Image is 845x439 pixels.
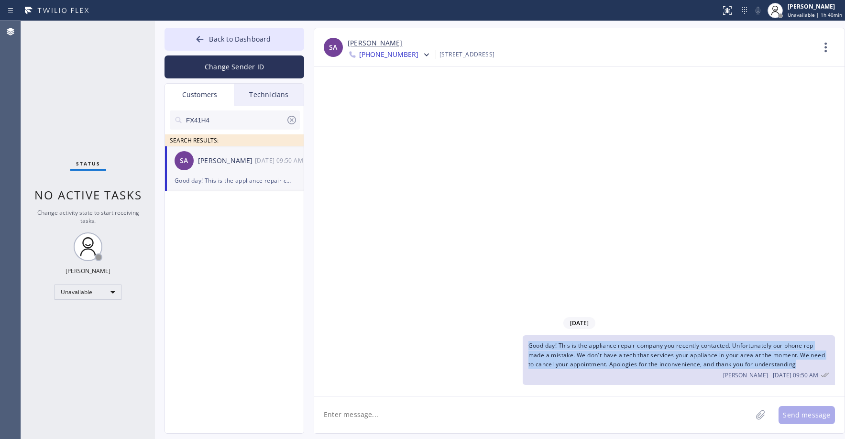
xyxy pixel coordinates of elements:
span: No active tasks [34,187,142,203]
input: Search [185,110,286,130]
div: 08/29/2025 9:50 AM [255,155,305,166]
div: Good day! This is the appliance repair company you recently contacted. Unfortunately our phone re... [175,175,294,186]
span: Status [76,160,100,167]
button: Back to Dashboard [165,28,304,51]
div: Customers [165,84,234,106]
span: [DATE] 09:50 AM [773,371,818,379]
span: Unavailable | 1h 40min [788,11,842,18]
span: SEARCH RESULTS: [170,136,219,144]
span: Back to Dashboard [209,34,271,44]
button: Mute [751,4,765,17]
span: SA [180,155,188,166]
div: Unavailable [55,285,121,300]
span: Good day! This is the appliance repair company you recently contacted. Unfortunately our phone re... [528,341,825,368]
span: SA [329,42,337,53]
button: Change Sender ID [165,55,304,78]
span: Change activity state to start receiving tasks. [37,209,139,225]
button: Send message [779,406,835,424]
div: 08/29/2025 9:50 AM [523,335,835,385]
div: [PERSON_NAME] [198,155,255,166]
div: Technicians [234,84,304,106]
div: [PERSON_NAME] [66,267,110,275]
div: [STREET_ADDRESS] [439,49,494,60]
span: [PERSON_NAME] [723,371,768,379]
a: [PERSON_NAME] [348,38,402,49]
span: [PHONE_NUMBER] [359,50,418,61]
div: [PERSON_NAME] [788,2,842,11]
span: [DATE] [563,317,595,329]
